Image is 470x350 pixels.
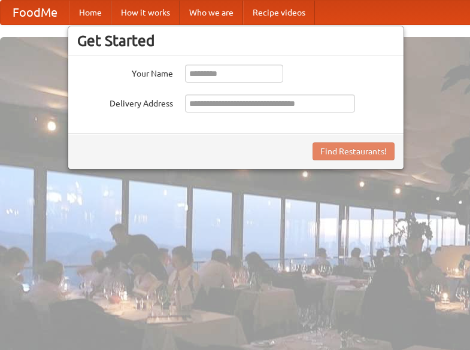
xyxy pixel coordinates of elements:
[77,32,395,50] h3: Get Started
[313,142,395,160] button: Find Restaurants!
[1,1,69,25] a: FoodMe
[77,65,173,80] label: Your Name
[69,1,111,25] a: Home
[111,1,180,25] a: How it works
[243,1,315,25] a: Recipe videos
[77,95,173,109] label: Delivery Address
[180,1,243,25] a: Who we are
